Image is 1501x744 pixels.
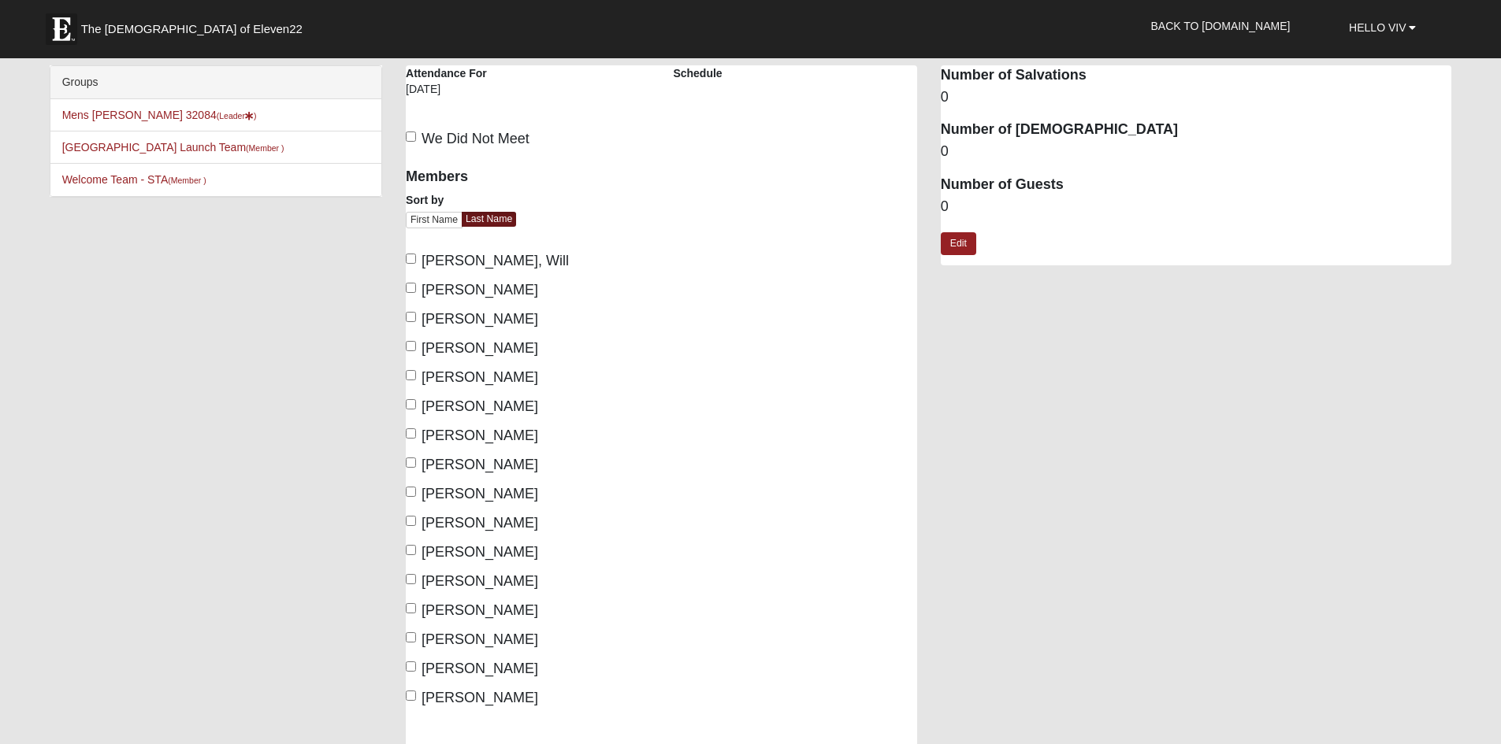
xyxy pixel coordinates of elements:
[406,312,416,322] input: [PERSON_NAME]
[462,212,516,227] a: Last Name
[1139,6,1302,46] a: Back to [DOMAIN_NAME]
[406,192,444,208] label: Sort by
[941,175,1452,195] dt: Number of Guests
[62,173,206,186] a: Welcome Team - STA(Member )
[406,428,416,439] input: [PERSON_NAME]
[406,632,416,642] input: [PERSON_NAME]
[1349,21,1406,34] span: Hello Viv
[673,65,722,81] label: Schedule
[406,370,416,380] input: [PERSON_NAME]
[50,66,381,99] div: Groups
[422,515,538,531] span: [PERSON_NAME]
[406,65,487,81] label: Attendance For
[422,486,538,502] span: [PERSON_NAME]
[406,212,463,228] a: First Name
[406,283,416,293] input: [PERSON_NAME]
[406,457,416,468] input: [PERSON_NAME]
[62,109,257,121] a: Mens [PERSON_NAME] 32084(Leader)
[422,573,538,589] span: [PERSON_NAME]
[422,661,538,676] span: [PERSON_NAME]
[406,574,416,584] input: [PERSON_NAME]
[422,602,538,618] span: [PERSON_NAME]
[246,143,284,153] small: (Member )
[422,690,538,705] span: [PERSON_NAME]
[941,232,976,255] a: Edit
[406,690,416,701] input: [PERSON_NAME]
[406,254,416,264] input: [PERSON_NAME], Will
[406,131,416,142] input: We Did Not Meet
[38,6,353,45] a: The [DEMOGRAPHIC_DATA] of Eleven22
[406,603,416,613] input: [PERSON_NAME]
[941,142,1452,162] dd: 0
[81,21,303,37] span: The [DEMOGRAPHIC_DATA] of Eleven22
[406,399,416,409] input: [PERSON_NAME]
[422,631,538,647] span: [PERSON_NAME]
[422,457,538,472] span: [PERSON_NAME]
[1337,8,1428,47] a: Hello Viv
[422,282,538,298] span: [PERSON_NAME]
[941,87,1452,108] dd: 0
[406,516,416,526] input: [PERSON_NAME]
[422,311,538,327] span: [PERSON_NAME]
[406,341,416,351] input: [PERSON_NAME]
[422,398,538,414] span: [PERSON_NAME]
[46,13,77,45] img: Eleven22 logo
[422,253,569,268] span: [PERSON_NAME], Will
[168,176,206,185] small: (Member )
[406,545,416,555] input: [PERSON_NAME]
[422,544,538,560] span: [PERSON_NAME]
[406,661,416,672] input: [PERSON_NAME]
[422,428,538,443] span: [PERSON_NAME]
[941,197,1452,217] dd: 0
[406,487,416,497] input: [PERSON_NAME]
[217,111,257,120] small: (Leader )
[406,168,649,186] h4: Members
[406,81,516,108] div: [DATE]
[422,131,529,146] span: We Did Not Meet
[941,65,1452,86] dt: Number of Salvations
[422,340,538,356] span: [PERSON_NAME]
[422,369,538,385] span: [PERSON_NAME]
[941,120,1452,140] dt: Number of [DEMOGRAPHIC_DATA]
[62,141,284,154] a: [GEOGRAPHIC_DATA] Launch Team(Member )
